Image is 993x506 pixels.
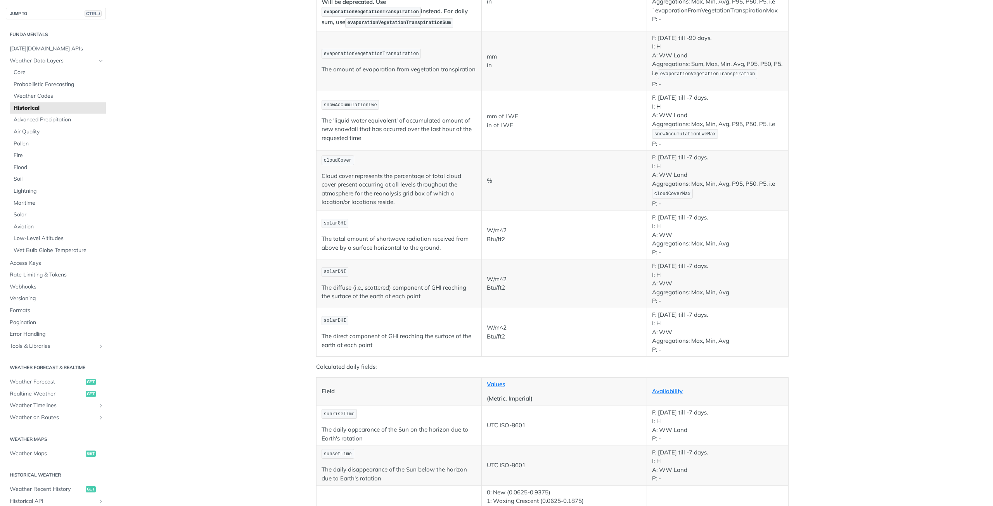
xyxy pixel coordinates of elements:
[652,153,783,208] p: F: [DATE] till -7 days. I: H A: WW Land Aggregations: Max, Min, Avg, P95, P50, P5. i.e P: -
[14,140,104,148] span: Pollen
[6,305,106,316] a: Formats
[6,328,106,340] a: Error Handling
[487,275,642,292] p: W/m^2 Btu/ft2
[14,247,104,254] span: Wet Bulb Globe Temperature
[10,271,104,279] span: Rate Limiting & Tokens
[6,281,106,293] a: Webhooks
[652,213,783,257] p: F: [DATE] till -7 days. I: H A: WW Aggregations: Max, Min, Avg P: -
[487,226,642,244] p: W/m^2 Btu/ft2
[10,330,104,338] span: Error Handling
[10,319,104,326] span: Pagination
[6,364,106,371] h2: Weather Forecast & realtime
[10,402,96,409] span: Weather Timelines
[652,448,783,483] p: F: [DATE] till -7 days. I: H A: WW Land P: -
[14,92,104,100] span: Weather Codes
[10,173,106,185] a: Soil
[654,191,691,197] span: cloudCoverMax
[10,57,96,65] span: Weather Data Layers
[6,388,106,400] a: Realtime Weatherget
[10,45,104,53] span: [DATE][DOMAIN_NAME] APIs
[652,387,683,395] a: Availability
[10,450,84,458] span: Weather Maps
[322,332,476,349] p: The direct component of GHI reaching the surface of the earth at each point
[6,400,106,411] a: Weather TimelinesShow subpages for Weather Timelines
[652,311,783,354] p: F: [DATE] till -7 days. I: H A: WW Aggregations: Max, Min, Avg P: -
[10,259,104,267] span: Access Keys
[10,102,106,114] a: Historical
[6,448,106,459] a: Weather Mapsget
[324,411,355,417] span: sunriseTime
[10,233,106,244] a: Low-Level Altitudes
[6,293,106,304] a: Versioning
[324,51,419,57] span: evaporationVegetationTranspiration
[6,484,106,495] a: Weather Recent Historyget
[324,102,377,108] span: snowAccumulationLwe
[322,116,476,143] p: The 'liquid water equivalent' of accumulated amount of new snowfall that has occurred over the la...
[322,235,476,252] p: The total amount of shortwave radiation received from above by a surface horizontal to the ground.
[14,152,104,159] span: Fire
[10,138,106,150] a: Pollen
[322,465,476,483] p: The daily disappearance of the Sun below the horizon due to Earth's rotation
[6,31,106,38] h2: Fundamentals
[322,283,476,301] p: The diffuse (i.e., scattered) component of GHI reaching the surface of the earth at each point
[86,451,96,457] span: get
[14,128,104,136] span: Air Quality
[6,317,106,328] a: Pagination
[10,497,96,505] span: Historical API
[487,176,642,185] p: %
[10,150,106,161] a: Fire
[14,104,104,112] span: Historical
[98,498,104,504] button: Show subpages for Historical API
[487,52,642,70] p: mm in
[652,408,783,443] p: F: [DATE] till -7 days. I: H A: WW Land P: -
[10,307,104,314] span: Formats
[348,20,451,26] span: evaporationVegetationTranspirationSum
[10,90,106,102] a: Weather Codes
[324,318,346,323] span: solarDHI
[6,8,106,19] button: JUMP TOCTRL-/
[10,295,104,302] span: Versioning
[6,436,106,443] h2: Weather Maps
[10,414,96,421] span: Weather on Routes
[324,451,352,457] span: sunsetTime
[14,175,104,183] span: Soil
[86,379,96,385] span: get
[652,262,783,306] p: F: [DATE] till -7 days. I: H A: WW Aggregations: Max, Min, Avg P: -
[14,187,104,195] span: Lightning
[6,412,106,423] a: Weather on RoutesShow subpages for Weather on Routes
[10,162,106,173] a: Flood
[10,283,104,291] span: Webhooks
[324,221,346,226] span: solarGHI
[98,343,104,349] button: Show subpages for Tools & Libraries
[660,71,755,77] span: evaporationVegetationTranspiration
[10,390,84,398] span: Realtime Weather
[10,126,106,138] a: Air Quality
[86,391,96,397] span: get
[654,131,716,137] span: snowAccumulationLweMax
[487,112,642,130] p: mm of LWE in of LWE
[6,257,106,269] a: Access Keys
[98,58,104,64] button: Hide subpages for Weather Data Layers
[322,65,476,74] p: The amount of evaporation from vegetation transpiration
[14,81,104,88] span: Probabilistic Forecasting
[10,378,84,386] span: Weather Forecast
[10,209,106,221] a: Solar
[316,363,789,371] p: Calculated daily fields:
[98,414,104,421] button: Show subpages for Weather on Routes
[487,323,642,341] p: W/m^2 Btu/ft2
[14,116,104,124] span: Advanced Precipitation
[324,158,352,163] span: cloudCover
[322,387,476,396] p: Field
[324,269,346,275] span: solarDNI
[322,425,476,443] p: The daily appearance of the Sun on the horizon due to Earth's rotation
[98,402,104,409] button: Show subpages for Weather Timelines
[14,69,104,76] span: Core
[86,486,96,492] span: get
[14,164,104,171] span: Flood
[6,43,106,55] a: [DATE][DOMAIN_NAME] APIs
[6,55,106,67] a: Weather Data LayersHide subpages for Weather Data Layers
[10,245,106,256] a: Wet Bulb Globe Temperature
[324,9,419,15] span: evaporationVegetationTranspiration
[10,79,106,90] a: Probabilistic Forecasting
[10,197,106,209] a: Maritime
